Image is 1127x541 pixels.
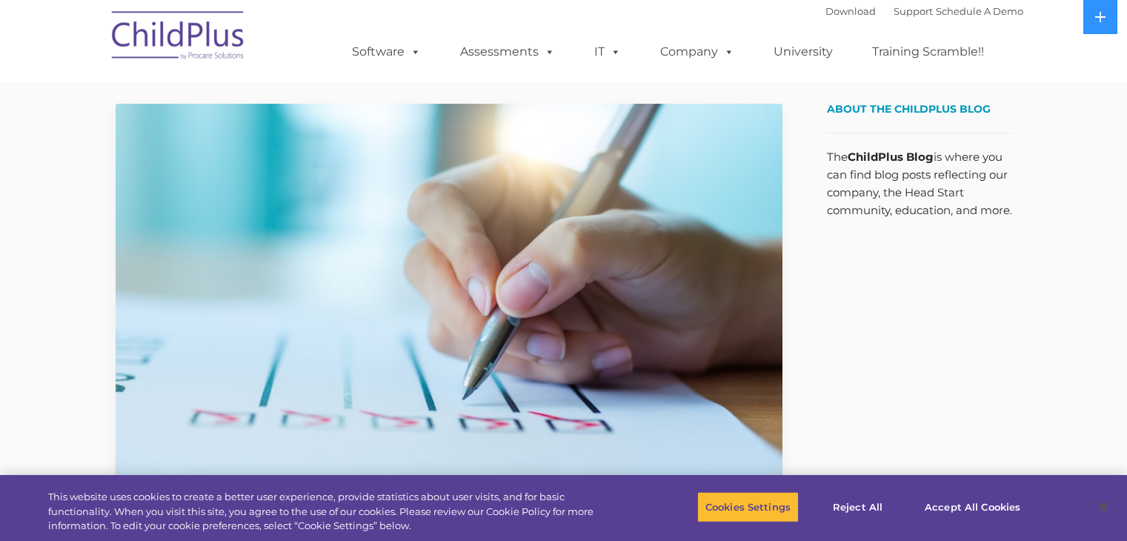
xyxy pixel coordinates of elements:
img: Efficiency Boost: ChildPlus Online's Enhanced Family Pre-Application Process - Streamlining Appli... [116,104,782,479]
p: The is where you can find blog posts reflecting our company, the Head Start community, education,... [827,148,1012,219]
img: ChildPlus by Procare Solutions [104,1,253,75]
a: Download [825,5,876,17]
a: IT [579,37,636,67]
a: Assessments [445,37,570,67]
a: Company [645,37,749,67]
a: Support [894,5,933,17]
div: This website uses cookies to create a better user experience, provide statistics about user visit... [48,490,620,534]
font: | [825,5,1023,17]
a: University [759,37,848,67]
button: Reject All [811,491,904,522]
a: Software [337,37,436,67]
a: Training Scramble!! [857,37,999,67]
a: Schedule A Demo [936,5,1023,17]
button: Accept All Cookies [917,491,1028,522]
span: About the ChildPlus Blog [827,102,991,116]
strong: ChildPlus Blog [848,150,934,164]
button: Close [1087,491,1120,523]
button: Cookies Settings [697,491,799,522]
